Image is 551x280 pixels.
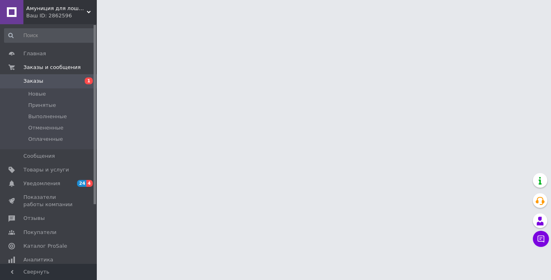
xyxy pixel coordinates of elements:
[28,102,56,109] span: Принятые
[23,180,60,187] span: Уведомления
[28,113,67,120] span: Выполненные
[533,231,549,247] button: Чат с покупателем
[23,215,45,222] span: Отзывы
[23,229,56,236] span: Покупатели
[28,124,63,132] span: Отмененные
[23,77,43,85] span: Заказы
[86,180,93,187] span: 4
[28,90,46,98] span: Новые
[77,180,86,187] span: 24
[23,50,46,57] span: Главная
[23,166,69,173] span: Товары и услуги
[26,12,97,19] div: Ваш ID: 2862596
[28,136,63,143] span: Оплаченные
[23,153,55,160] span: Сообщения
[85,77,93,84] span: 1
[23,256,53,263] span: Аналитика
[26,5,87,12] span: Амуниция для лошадей
[23,194,75,208] span: Показатели работы компании
[4,28,95,43] input: Поиск
[23,242,67,250] span: Каталог ProSale
[23,64,81,71] span: Заказы и сообщения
